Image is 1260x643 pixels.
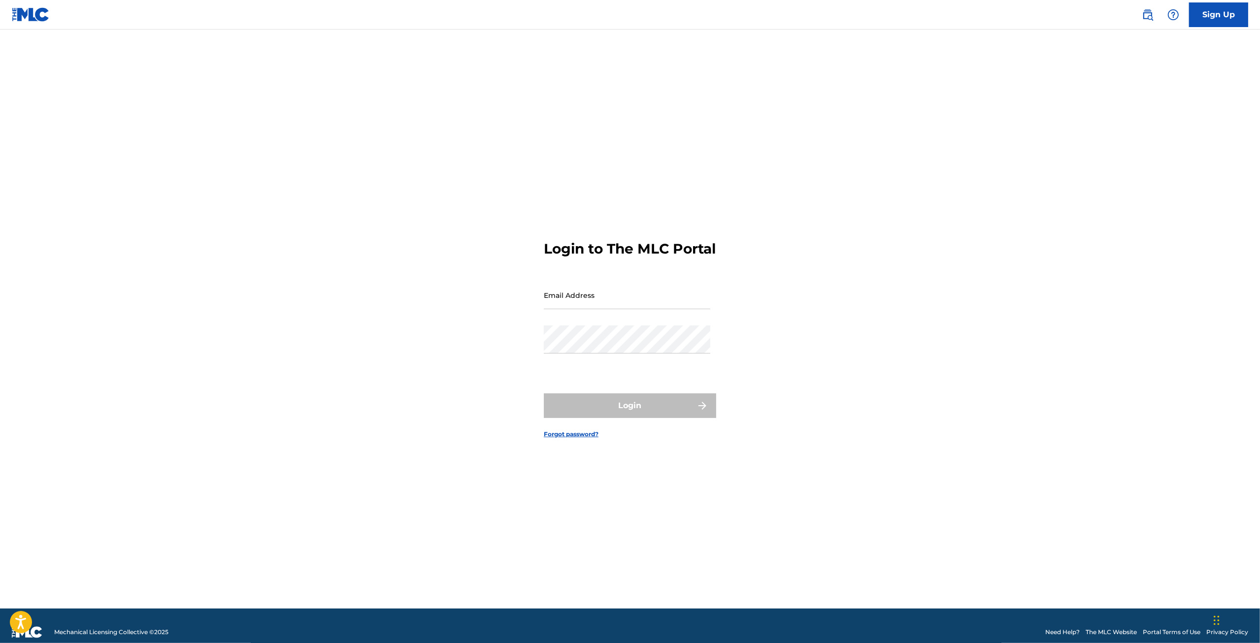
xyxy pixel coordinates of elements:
[544,240,716,257] h3: Login to The MLC Portal
[1045,628,1080,637] a: Need Help?
[1211,596,1260,643] div: Widget chat
[1167,9,1179,21] img: help
[1142,9,1154,21] img: search
[1138,5,1158,25] a: Public Search
[1206,628,1248,637] a: Privacy Policy
[12,7,50,22] img: MLC Logo
[1189,2,1248,27] a: Sign Up
[54,628,168,637] span: Mechanical Licensing Collective © 2025
[12,626,42,638] img: logo
[1086,628,1137,637] a: The MLC Website
[1214,606,1220,635] div: Trascina
[1143,628,1200,637] a: Portal Terms of Use
[1163,5,1183,25] div: Help
[1211,596,1260,643] iframe: Chat Widget
[544,430,598,439] a: Forgot password?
